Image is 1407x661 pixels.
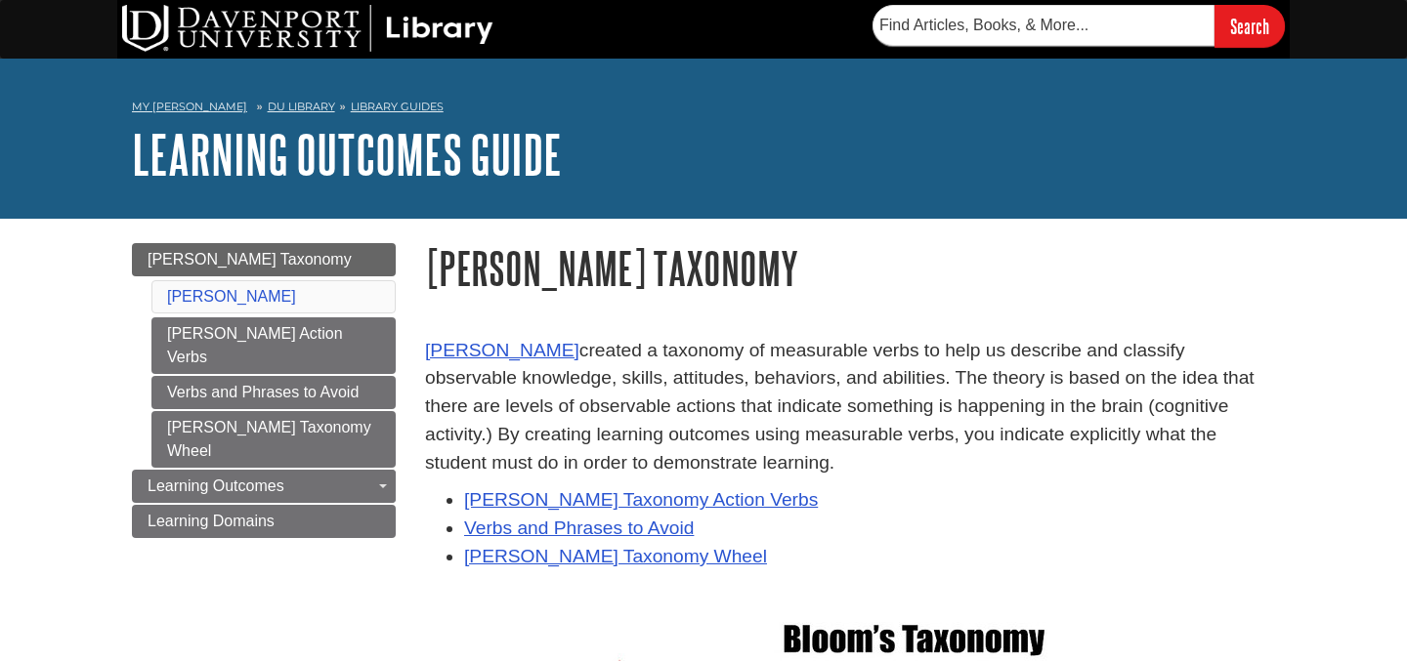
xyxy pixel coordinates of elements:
a: Verbs and Phrases to Avoid [151,376,396,409]
a: [PERSON_NAME] Taxonomy Wheel [151,411,396,468]
h1: [PERSON_NAME] Taxonomy [425,243,1275,293]
img: DU Library [122,5,493,52]
a: [PERSON_NAME] Taxonomy Action Verbs [464,489,818,510]
div: Guide Page Menu [132,243,396,538]
a: [PERSON_NAME] Taxonomy Wheel [464,546,767,566]
a: DU Library [268,100,335,113]
a: Learning Domains [132,505,396,538]
a: [PERSON_NAME] Action Verbs [151,317,396,374]
a: My [PERSON_NAME] [132,99,247,115]
a: Library Guides [351,100,444,113]
a: Learning Outcomes [132,470,396,503]
a: [PERSON_NAME] [167,288,296,305]
span: Learning Outcomes [148,477,284,494]
form: Searches DU Library's articles, books, and more [873,5,1285,47]
input: Find Articles, Books, & More... [873,5,1215,46]
span: [PERSON_NAME] Taxonomy [148,251,352,268]
input: Search [1215,5,1285,47]
a: Learning Outcomes Guide [132,124,562,185]
nav: breadcrumb [132,94,1275,125]
a: [PERSON_NAME] Taxonomy [132,243,396,276]
p: created a taxonomy of measurable verbs to help us describe and classify observable knowledge, ski... [425,337,1275,477]
a: Verbs and Phrases to Avoid [464,517,694,538]
a: [PERSON_NAME] [425,340,579,360]
span: Learning Domains [148,513,275,529]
